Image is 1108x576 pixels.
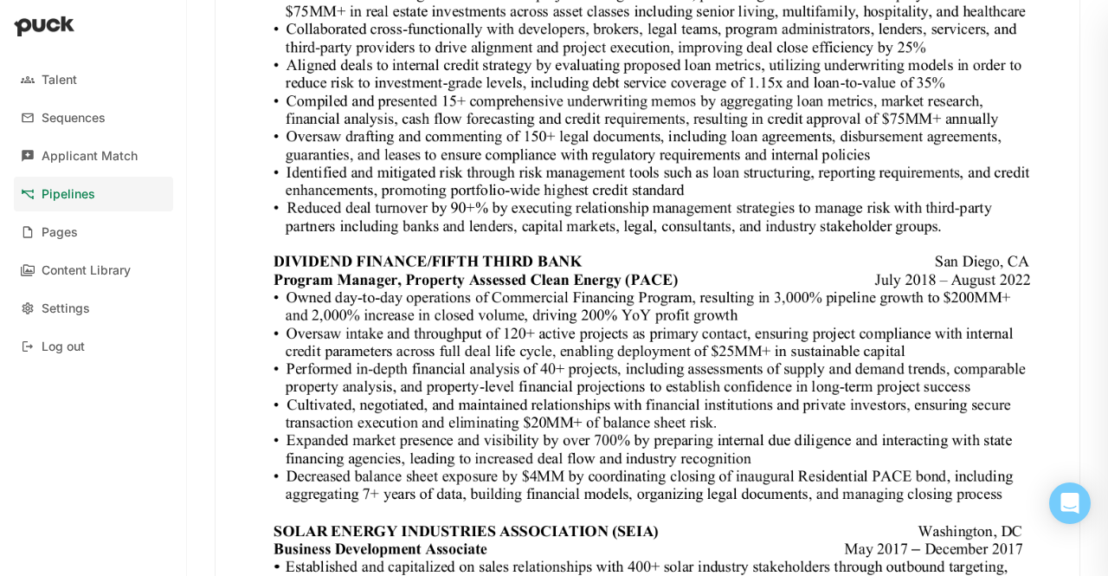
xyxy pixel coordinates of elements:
div: Pipelines [42,187,95,202]
a: Pipelines [14,177,173,211]
div: Talent [42,73,77,87]
a: Pages [14,215,173,249]
a: Applicant Match [14,139,173,173]
div: Sequences [42,111,106,126]
a: Settings [14,291,173,326]
div: Applicant Match [42,149,138,164]
div: Open Intercom Messenger [1049,482,1091,524]
div: Log out [42,340,85,354]
div: Settings [42,301,90,316]
a: Talent [14,62,173,97]
a: Sequences [14,100,173,135]
div: Pages [42,225,78,240]
a: Content Library [14,253,173,288]
div: Content Library [42,263,131,278]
